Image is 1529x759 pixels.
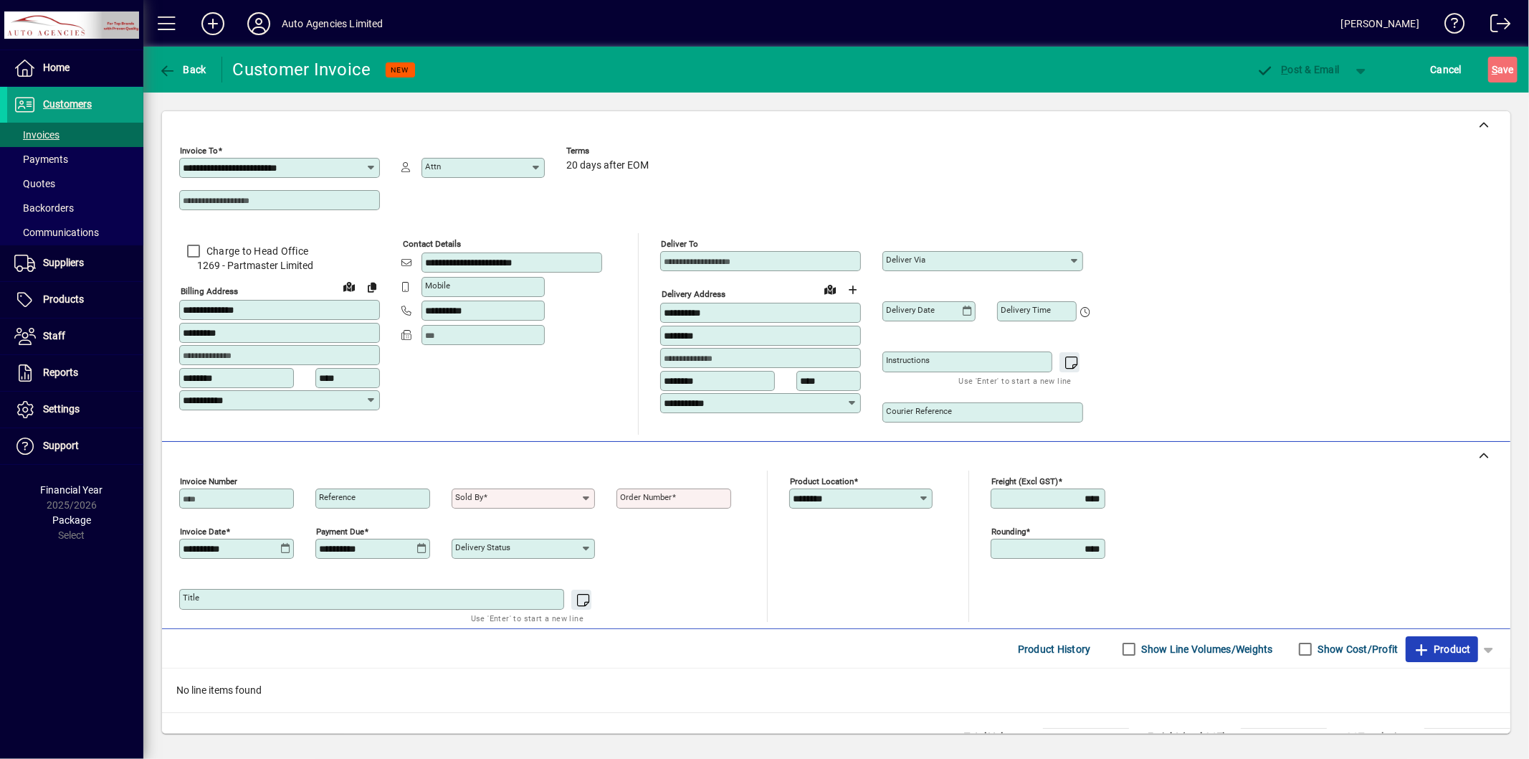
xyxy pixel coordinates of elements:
[886,355,930,365] mat-label: Instructions
[1338,729,1424,746] td: GST exclusive
[7,147,143,171] a: Payments
[43,367,78,378] span: Reports
[455,542,510,552] mat-label: Delivery status
[842,278,864,301] button: Choose address
[620,492,672,502] mat-label: Order number
[183,593,199,603] mat-label: Title
[7,196,143,220] a: Backorders
[204,244,308,258] label: Charge to Head Office
[886,305,935,315] mat-label: Delivery date
[7,245,143,281] a: Suppliers
[14,129,59,141] span: Invoices
[1241,729,1327,746] td: 0.00
[14,154,68,165] span: Payments
[155,57,210,82] button: Back
[1001,305,1051,315] mat-label: Delivery time
[425,280,450,291] mat-label: Mobile
[1427,57,1466,82] button: Cancel
[1282,64,1288,75] span: P
[1434,3,1465,49] a: Knowledge Base
[41,484,103,496] span: Financial Year
[180,527,226,537] mat-label: Invoice date
[1424,729,1510,746] td: 0.00
[1012,636,1097,662] button: Product History
[566,146,652,156] span: Terms
[1043,729,1129,746] td: 0.0000 M³
[886,255,925,265] mat-label: Deliver via
[455,492,483,502] mat-label: Sold by
[43,98,92,110] span: Customers
[661,239,698,249] mat-label: Deliver To
[957,729,1043,746] td: Total Volume
[7,50,143,86] a: Home
[7,123,143,147] a: Invoices
[338,275,361,298] a: View on map
[43,257,84,268] span: Suppliers
[391,65,409,75] span: NEW
[233,58,371,81] div: Customer Invoice
[143,57,222,82] app-page-header-button: Back
[1413,638,1471,661] span: Product
[162,669,1510,712] div: No line items found
[1406,636,1478,662] button: Product
[790,476,854,486] mat-label: Product location
[7,355,143,391] a: Reports
[1480,3,1511,49] a: Logout
[14,202,74,214] span: Backorders
[316,527,364,537] mat-label: Payment due
[1249,57,1347,82] button: Post & Email
[7,319,143,354] a: Staff
[282,12,384,35] div: Auto Agencies Limited
[179,258,380,273] span: 1269 - Partmaster Limited
[425,161,441,171] mat-label: Attn
[566,160,649,171] span: 20 days after EOM
[14,227,99,238] span: Communications
[1018,638,1091,661] span: Product History
[1257,64,1340,75] span: ost & Email
[7,428,143,464] a: Support
[43,62,70,73] span: Home
[180,476,237,486] mat-label: Invoice number
[886,406,952,416] mat-label: Courier Reference
[43,440,79,451] span: Support
[319,492,356,502] mat-label: Reference
[190,11,236,37] button: Add
[236,11,282,37] button: Profile
[819,278,842,301] a: View on map
[158,64,206,75] span: Back
[43,330,65,341] span: Staff
[43,293,84,305] span: Products
[7,282,143,318] a: Products
[471,610,584,626] mat-hint: Use 'Enter' to start a new line
[1341,12,1419,35] div: [PERSON_NAME]
[361,275,384,298] button: Copy to Delivery address
[1492,58,1514,81] span: ave
[959,372,1072,389] mat-hint: Use 'Enter' to start a new line
[7,220,143,245] a: Communications
[1315,642,1399,656] label: Show Cost/Profit
[1488,57,1518,82] button: Save
[991,527,1026,537] mat-label: Rounding
[7,171,143,196] a: Quotes
[1492,64,1497,75] span: S
[43,403,80,415] span: Settings
[180,146,218,156] mat-label: Invoice To
[1139,642,1273,656] label: Show Line Volumes/Weights
[14,178,55,189] span: Quotes
[52,514,91,526] span: Package
[7,392,143,428] a: Settings
[1140,729,1241,746] td: Freight (excl GST)
[991,476,1058,486] mat-label: Freight (excl GST)
[1431,58,1462,81] span: Cancel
